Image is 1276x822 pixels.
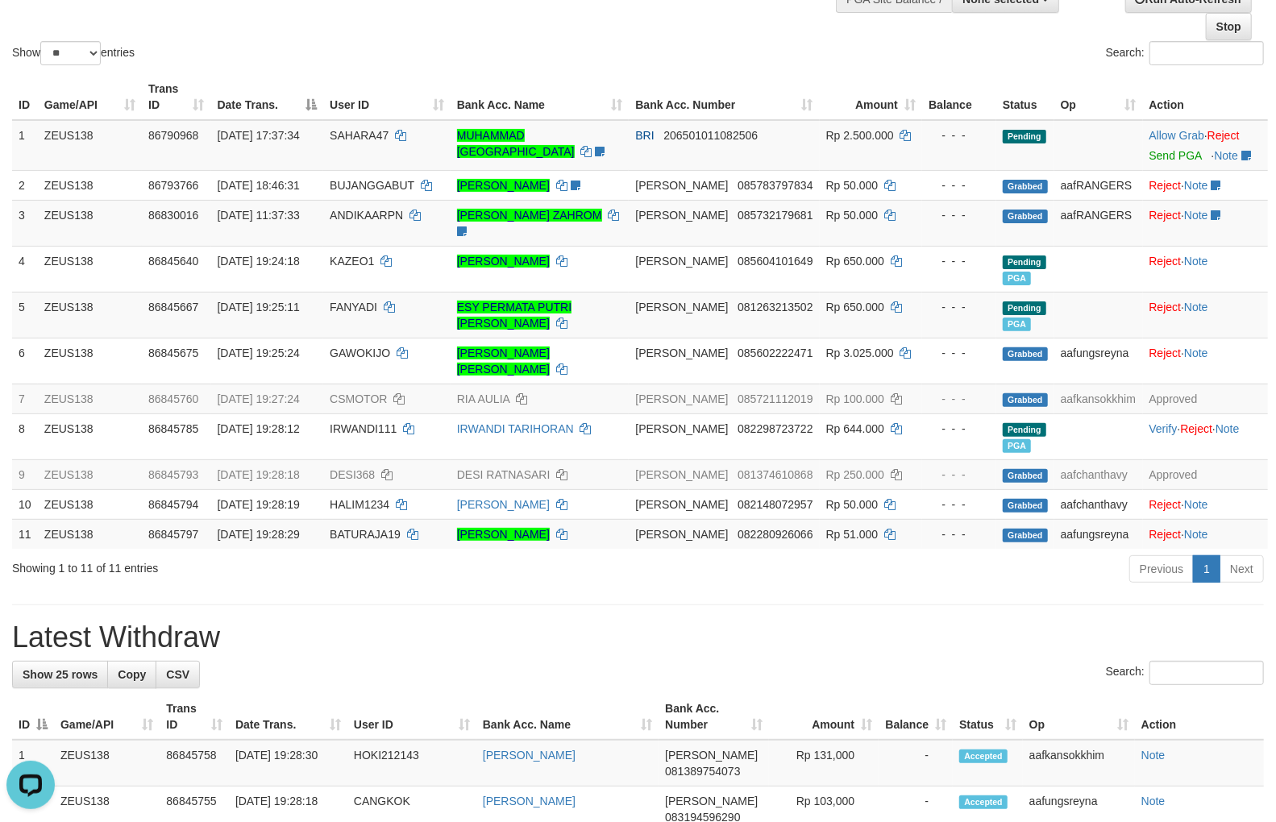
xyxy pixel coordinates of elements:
span: BRI [635,129,654,142]
a: Note [1216,422,1240,435]
span: BATURAJA19 [330,528,401,541]
span: 86845675 [148,347,198,359]
span: Copy 206501011082506 to clipboard [663,129,758,142]
a: MUHAMMAD [GEOGRAPHIC_DATA] [457,129,575,158]
span: [PERSON_NAME] [635,209,728,222]
th: Game/API: activate to sort column ascending [54,694,160,740]
a: Note [1184,498,1208,511]
td: ZEUS138 [38,338,142,384]
span: Rp 50.000 [826,209,879,222]
span: Rp 650.000 [826,301,884,313]
div: - - - [929,177,990,193]
span: BUJANGGABUT [330,179,414,192]
td: 1 [12,120,38,171]
span: [DATE] 19:27:24 [218,392,300,405]
span: [DATE] 17:37:34 [218,129,300,142]
a: Reject [1149,498,1182,511]
span: · [1149,129,1207,142]
span: [PERSON_NAME] [635,498,728,511]
a: Reject [1149,179,1182,192]
span: [PERSON_NAME] [635,392,728,405]
a: CSV [156,661,200,688]
th: Action [1135,694,1264,740]
td: · · [1143,413,1268,459]
span: ANDIKAARPN [330,209,403,222]
span: [DATE] 19:28:19 [218,498,300,511]
th: Action [1143,74,1268,120]
a: Note [1184,301,1208,313]
button: Open LiveChat chat widget [6,6,55,55]
th: Status: activate to sort column ascending [953,694,1023,740]
td: · [1143,120,1268,171]
a: RIA AULIA [457,392,509,405]
th: Game/API: activate to sort column ascending [38,74,142,120]
span: [DATE] 19:28:18 [218,468,300,481]
a: [PERSON_NAME] [483,749,576,762]
th: User ID: activate to sort column ascending [323,74,451,120]
th: Bank Acc. Number: activate to sort column ascending [629,74,819,120]
td: · [1143,292,1268,338]
a: Reject [1207,129,1240,142]
div: - - - [929,127,990,143]
th: User ID: activate to sort column ascending [347,694,476,740]
a: [PERSON_NAME] [457,179,550,192]
td: ZEUS138 [38,413,142,459]
span: [DATE] 19:25:24 [218,347,300,359]
span: [DATE] 19:24:18 [218,255,300,268]
span: Copy [118,668,146,681]
span: Rp 51.000 [826,528,879,541]
span: Copy 081389754073 to clipboard [665,765,740,778]
span: [PERSON_NAME] [635,422,728,435]
th: Status [996,74,1054,120]
a: Show 25 rows [12,661,108,688]
td: ZEUS138 [38,120,142,171]
span: [PERSON_NAME] [665,795,758,807]
td: · [1143,519,1268,549]
a: Verify [1149,422,1178,435]
a: Reject [1149,209,1182,222]
th: Date Trans.: activate to sort column ascending [229,694,347,740]
span: Grabbed [1003,180,1048,193]
span: Copy 081263213502 to clipboard [738,301,813,313]
div: - - - [929,391,990,407]
a: Note [1184,179,1208,192]
td: ZEUS138 [38,489,142,519]
td: - [879,740,953,787]
div: - - - [929,207,990,223]
td: 1 [12,740,54,787]
th: Date Trans.: activate to sort column descending [211,74,324,120]
span: CSMOTOR [330,392,387,405]
span: KAZEO1 [330,255,374,268]
td: ZEUS138 [38,459,142,489]
span: Rp 100.000 [826,392,884,405]
a: Note [1184,255,1208,268]
td: 10 [12,489,38,519]
a: [PERSON_NAME] [457,498,550,511]
span: DESI368 [330,468,375,481]
a: DESI RATNASARI [457,468,551,481]
td: aafkansokkhim [1023,740,1135,787]
span: Copy 085602222471 to clipboard [738,347,813,359]
span: Copy 085604101649 to clipboard [738,255,813,268]
td: 2 [12,170,38,200]
a: Reject [1149,347,1182,359]
span: CSV [166,668,189,681]
td: · [1143,200,1268,246]
span: Copy 082280926066 to clipboard [738,528,813,541]
label: Search: [1106,661,1264,685]
span: Pending [1003,255,1046,269]
span: IRWANDI111 [330,422,397,435]
td: 6 [12,338,38,384]
td: aafungsreyna [1054,519,1143,549]
span: Show 25 rows [23,668,98,681]
a: Reject [1149,255,1182,268]
span: Copy 085732179681 to clipboard [738,209,813,222]
td: aafchanthavy [1054,459,1143,489]
select: Showentries [40,41,101,65]
td: 8 [12,413,38,459]
a: Stop [1206,13,1252,40]
td: aafRANGERS [1054,170,1143,200]
div: - - - [929,345,990,361]
a: Allow Grab [1149,129,1204,142]
span: [DATE] 18:46:31 [218,179,300,192]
